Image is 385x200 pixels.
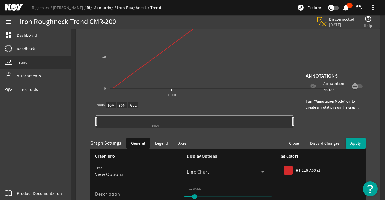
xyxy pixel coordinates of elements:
[187,169,209,175] span: Line Chart
[168,93,176,97] text: 15:00
[342,4,350,11] mat-icon: notifications
[305,138,344,149] button: Discard Changes
[279,153,361,159] div: Tag Colors
[95,191,120,197] mat-label: Description
[355,4,362,11] mat-icon: support_agent
[289,140,299,146] span: Close
[297,4,304,11] mat-icon: explore
[131,140,145,146] span: General
[17,86,38,92] span: Thresholds
[363,181,378,196] button: Open Resource Center
[53,5,87,10] a: [PERSON_NAME]
[329,17,355,22] span: Disconnected
[96,103,105,107] text: Zoom
[95,153,177,159] div: Graph Info
[17,46,35,52] span: Readback
[17,32,37,38] span: Dashboard
[173,138,192,149] button: Axes
[296,167,320,173] span: HT-216-A00-st
[329,22,355,27] span: [DATE]
[187,186,269,192] span: Line Width
[178,140,186,146] span: Axes
[5,18,12,26] mat-icon: menu
[126,138,150,149] button: General
[95,166,102,170] mat-label: Title
[104,86,106,91] text: 0
[87,5,117,10] a: Rig Monitoring
[306,73,338,79] span: ANNOTATIONS
[32,5,53,10] a: Rigsentry
[366,0,380,15] button: more_vert
[102,55,106,59] text: 50
[119,103,126,108] text: 30M
[350,140,361,146] span: Apply
[129,103,137,108] text: ALL
[187,153,269,159] div: Display Options
[107,103,115,108] text: 10M
[310,140,340,146] span: Discard Changes
[155,140,168,146] span: Legend
[307,5,321,11] span: Explore
[20,19,116,25] div: Iron Roughneck Trend CMR-200
[304,97,364,112] div: Turn "Annotation Mode" on to create annotations on the graph.
[150,5,161,11] a: Trend
[284,138,304,149] button: Close
[295,3,323,12] button: Explore
[17,190,62,196] span: Product Documentation
[365,15,372,23] mat-icon: help_outline
[17,59,28,65] span: Trend
[323,80,352,92] label: Annotation Mode
[346,138,366,149] button: Apply
[5,32,12,39] mat-icon: dashboard
[17,73,41,79] span: Attachments
[150,138,173,149] button: Legend
[90,140,122,146] div: Graph Settings
[364,23,372,29] span: Help
[117,5,150,10] a: Iron Roughneck
[279,165,325,176] button: HT-216-A00-st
